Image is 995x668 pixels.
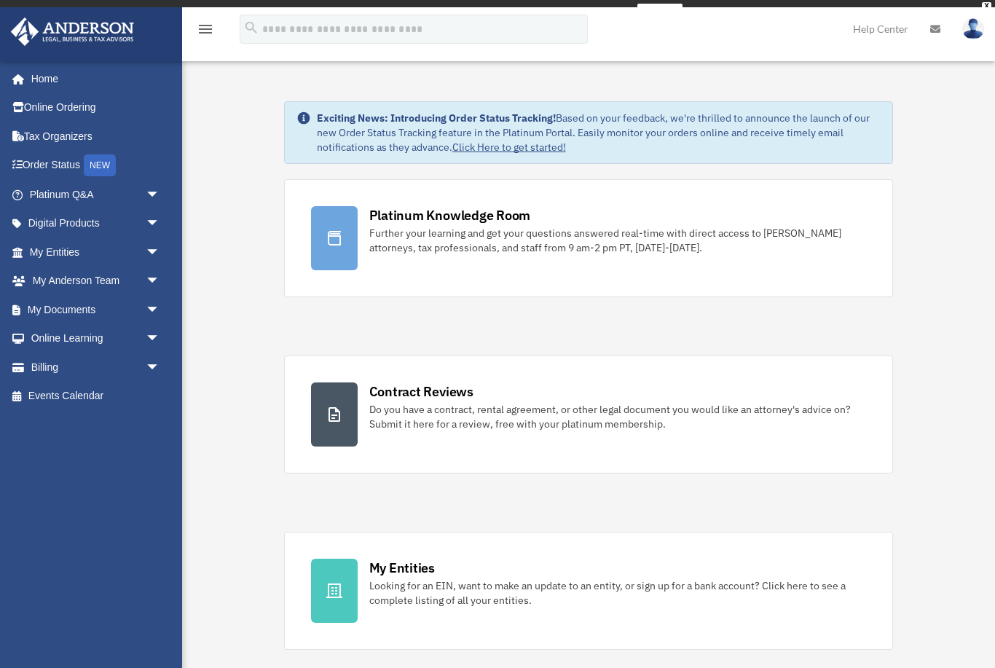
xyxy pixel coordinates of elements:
[10,324,182,353] a: Online Learningarrow_drop_down
[312,4,631,21] div: Get a chance to win 6 months of Platinum for free just by filling out this
[452,141,566,154] a: Click Here to get started!
[146,324,175,354] span: arrow_drop_down
[10,180,182,209] a: Platinum Q&Aarrow_drop_down
[982,2,991,11] div: close
[197,25,214,38] a: menu
[10,209,182,238] a: Digital Productsarrow_drop_down
[146,295,175,325] span: arrow_drop_down
[146,267,175,296] span: arrow_drop_down
[84,154,116,176] div: NEW
[317,111,881,154] div: Based on your feedback, we're thrilled to announce the launch of our new Order Status Tracking fe...
[637,4,683,21] a: survey
[962,18,984,39] img: User Pic
[369,402,867,431] div: Do you have a contract, rental agreement, or other legal document you would like an attorney's ad...
[10,295,182,324] a: My Documentsarrow_drop_down
[10,122,182,151] a: Tax Organizers
[369,206,531,224] div: Platinum Knowledge Room
[10,64,175,93] a: Home
[369,559,435,577] div: My Entities
[317,111,556,125] strong: Exciting News: Introducing Order Status Tracking!
[146,353,175,382] span: arrow_drop_down
[10,382,182,411] a: Events Calendar
[369,226,867,255] div: Further your learning and get your questions answered real-time with direct access to [PERSON_NAM...
[10,93,182,122] a: Online Ordering
[369,382,473,401] div: Contract Reviews
[284,355,894,474] a: Contract Reviews Do you have a contract, rental agreement, or other legal document you would like...
[146,237,175,267] span: arrow_drop_down
[10,151,182,181] a: Order StatusNEW
[284,179,894,297] a: Platinum Knowledge Room Further your learning and get your questions answered real-time with dire...
[146,209,175,239] span: arrow_drop_down
[369,578,867,608] div: Looking for an EIN, want to make an update to an entity, or sign up for a bank account? Click her...
[10,237,182,267] a: My Entitiesarrow_drop_down
[10,267,182,296] a: My Anderson Teamarrow_drop_down
[243,20,259,36] i: search
[197,20,214,38] i: menu
[146,180,175,210] span: arrow_drop_down
[284,532,894,650] a: My Entities Looking for an EIN, want to make an update to an entity, or sign up for a bank accoun...
[7,17,138,46] img: Anderson Advisors Platinum Portal
[10,353,182,382] a: Billingarrow_drop_down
